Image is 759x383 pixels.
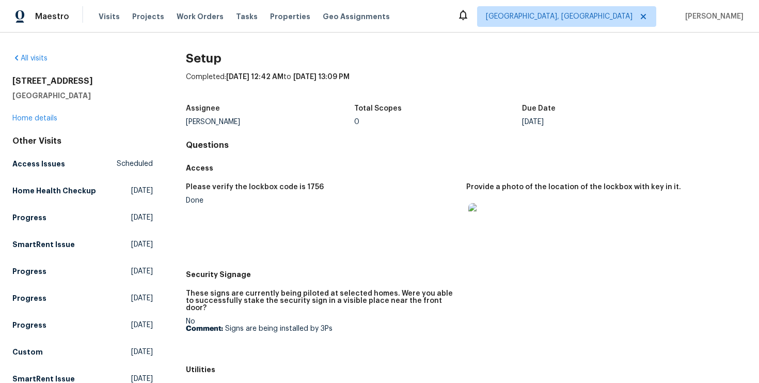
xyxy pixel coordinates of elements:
h5: [GEOGRAPHIC_DATA] [12,90,153,101]
h5: Custom [12,347,43,357]
h5: Progress [12,266,46,277]
a: Progress[DATE] [12,208,153,227]
span: Maestro [35,11,69,22]
h5: SmartRent Issue [12,239,75,250]
div: [PERSON_NAME] [186,118,354,126]
h5: Please verify the lockbox code is 1756 [186,183,324,191]
span: [DATE] [131,293,153,303]
a: Progress[DATE] [12,262,153,281]
b: Comment: [186,325,223,332]
span: Geo Assignments [323,11,390,22]
a: Progress[DATE] [12,289,153,308]
span: Work Orders [177,11,224,22]
a: Progress[DATE] [12,316,153,334]
a: Access IssuesScheduled [12,155,153,173]
div: [DATE] [522,118,690,126]
span: Visits [99,11,120,22]
div: Other Visits [12,136,153,146]
h5: Assignee [186,105,220,112]
h5: Home Health Checkup [12,186,96,196]
span: Projects [132,11,164,22]
span: [GEOGRAPHIC_DATA], [GEOGRAPHIC_DATA] [486,11,632,22]
h5: Progress [12,320,46,330]
h5: These signs are currently being piloted at selected homes. Were you able to successfully stake th... [186,290,458,312]
div: Done [186,197,458,204]
span: [DATE] 12:42 AM [226,73,283,81]
span: Tasks [236,13,258,20]
h2: Setup [186,53,747,64]
span: [DATE] [131,239,153,250]
a: Home Health Checkup[DATE] [12,181,153,200]
h5: Security Signage [186,269,747,280]
span: Properties [270,11,310,22]
span: Scheduled [117,159,153,169]
span: [DATE] [131,186,153,196]
h5: Progress [12,212,46,223]
h5: Total Scopes [354,105,402,112]
a: Home details [12,115,57,122]
h2: [STREET_ADDRESS] [12,76,153,86]
p: Signs are being installed by 3Ps [186,325,458,332]
div: 0 [354,118,523,126]
span: [PERSON_NAME] [681,11,744,22]
span: [DATE] [131,320,153,330]
a: All visits [12,55,48,62]
span: [DATE] [131,212,153,223]
h5: Access [186,163,747,173]
span: [DATE] 13:09 PM [293,73,350,81]
div: No [186,318,458,332]
a: SmartRent Issue[DATE] [12,235,153,254]
h5: Due Date [522,105,556,112]
div: Completed: to [186,72,747,99]
a: Custom[DATE] [12,343,153,361]
span: [DATE] [131,266,153,277]
h5: Utilities [186,364,747,375]
h4: Questions [186,140,747,150]
span: [DATE] [131,347,153,357]
h5: Access Issues [12,159,65,169]
h5: Provide a photo of the location of the lockbox with key in it. [466,183,681,191]
h5: Progress [12,293,46,303]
